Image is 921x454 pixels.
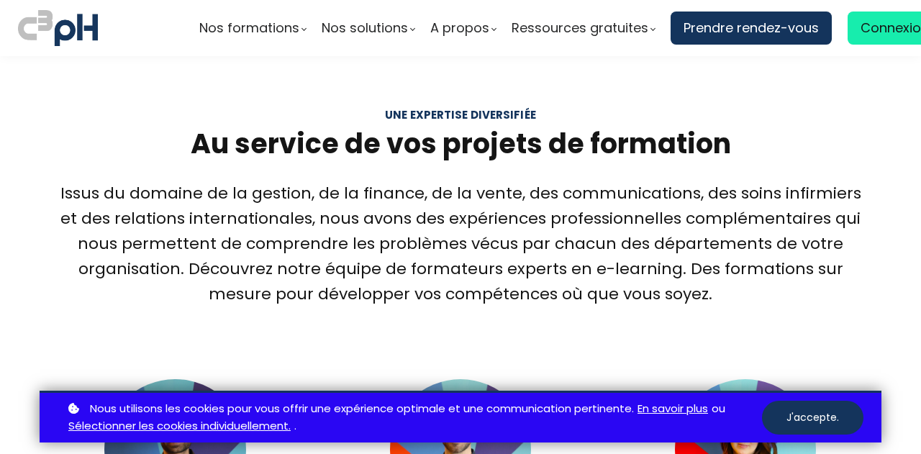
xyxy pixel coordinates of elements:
div: Issus du domaine de la gestion, de la finance, de la vente, des communications, des soins infirmi... [58,181,863,307]
span: Nos formations [199,17,299,39]
h2: Au service de vos projets de formation [58,125,863,162]
span: Nous utilisons les cookies pour vous offrir une expérience optimale et une communication pertinente. [90,400,634,418]
a: En savoir plus [638,400,708,418]
img: logo C3PH [18,7,98,49]
a: Prendre rendez-vous [671,12,832,45]
span: A propos [430,17,489,39]
a: Sélectionner les cookies individuellement. [68,417,291,435]
span: Ressources gratuites [512,17,648,39]
div: Une expertise diversifiée [58,106,863,123]
span: Nos solutions [322,17,408,39]
button: J'accepte. [762,401,863,435]
p: ou . [65,400,762,436]
span: Prendre rendez-vous [684,17,819,39]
